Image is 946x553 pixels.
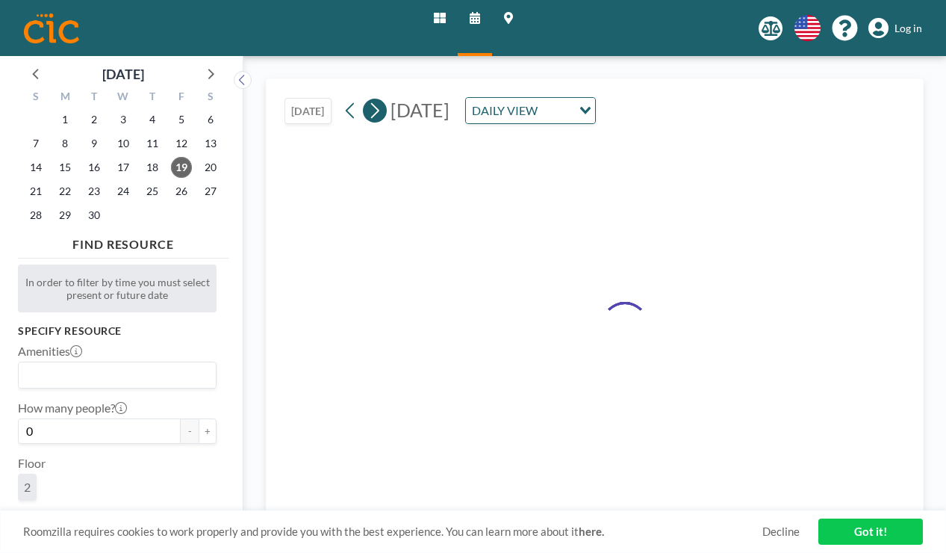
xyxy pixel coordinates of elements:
span: Monday, September 29, 2025 [55,205,75,226]
button: + [199,418,217,444]
label: How many people? [18,401,127,415]
h3: Specify resource [18,324,217,338]
span: [DATE] [390,99,449,121]
span: Sunday, September 21, 2025 [25,181,46,202]
span: Thursday, September 11, 2025 [142,133,163,154]
span: Wednesday, September 3, 2025 [113,109,134,130]
span: DAILY VIEW [469,101,541,120]
div: S [22,88,51,108]
span: Tuesday, September 9, 2025 [84,133,105,154]
img: organization-logo [24,13,79,43]
span: Friday, September 26, 2025 [171,181,192,202]
div: W [109,88,138,108]
div: M [51,88,80,108]
span: Thursday, September 25, 2025 [142,181,163,202]
div: [DATE] [102,64,144,84]
button: [DATE] [284,98,332,124]
div: F [167,88,196,108]
button: - [181,418,199,444]
span: Sunday, September 14, 2025 [25,157,46,178]
span: Thursday, September 4, 2025 [142,109,163,130]
span: Sunday, September 28, 2025 [25,205,46,226]
span: Thursday, September 18, 2025 [142,157,163,178]
span: Monday, September 15, 2025 [55,157,75,178]
span: Saturday, September 6, 2025 [200,109,221,130]
label: Amenities [18,344,82,359]
div: T [80,88,109,108]
span: Monday, September 8, 2025 [55,133,75,154]
div: Search for option [19,362,216,388]
span: Tuesday, September 16, 2025 [84,157,105,178]
span: Saturday, September 27, 2025 [200,181,221,202]
span: Saturday, September 20, 2025 [200,157,221,178]
input: Search for option [542,101,570,120]
span: Wednesday, September 24, 2025 [113,181,134,202]
span: Friday, September 12, 2025 [171,133,192,154]
input: Search for option [20,365,208,385]
span: Roomzilla requires cookies to work properly and provide you with the best experience. You can lea... [23,525,762,539]
span: 2 [24,480,31,495]
span: Tuesday, September 23, 2025 [84,181,105,202]
div: T [137,88,167,108]
span: Saturday, September 13, 2025 [200,133,221,154]
h4: FIND RESOURCE [18,231,228,252]
a: here. [579,525,604,538]
span: Friday, September 19, 2025 [171,157,192,178]
span: Monday, September 22, 2025 [55,181,75,202]
span: Tuesday, September 30, 2025 [84,205,105,226]
span: Tuesday, September 2, 2025 [84,109,105,130]
a: Got it! [818,519,923,545]
label: Floor [18,456,46,471]
div: In order to filter by time you must select present or future date [18,265,217,312]
a: Decline [762,525,800,539]
a: Log in [868,18,922,39]
span: Monday, September 1, 2025 [55,109,75,130]
div: Search for option [466,98,595,123]
span: Friday, September 5, 2025 [171,109,192,130]
span: Wednesday, September 10, 2025 [113,133,134,154]
span: Wednesday, September 17, 2025 [113,157,134,178]
span: Log in [894,22,922,35]
span: Sunday, September 7, 2025 [25,133,46,154]
div: S [196,88,225,108]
